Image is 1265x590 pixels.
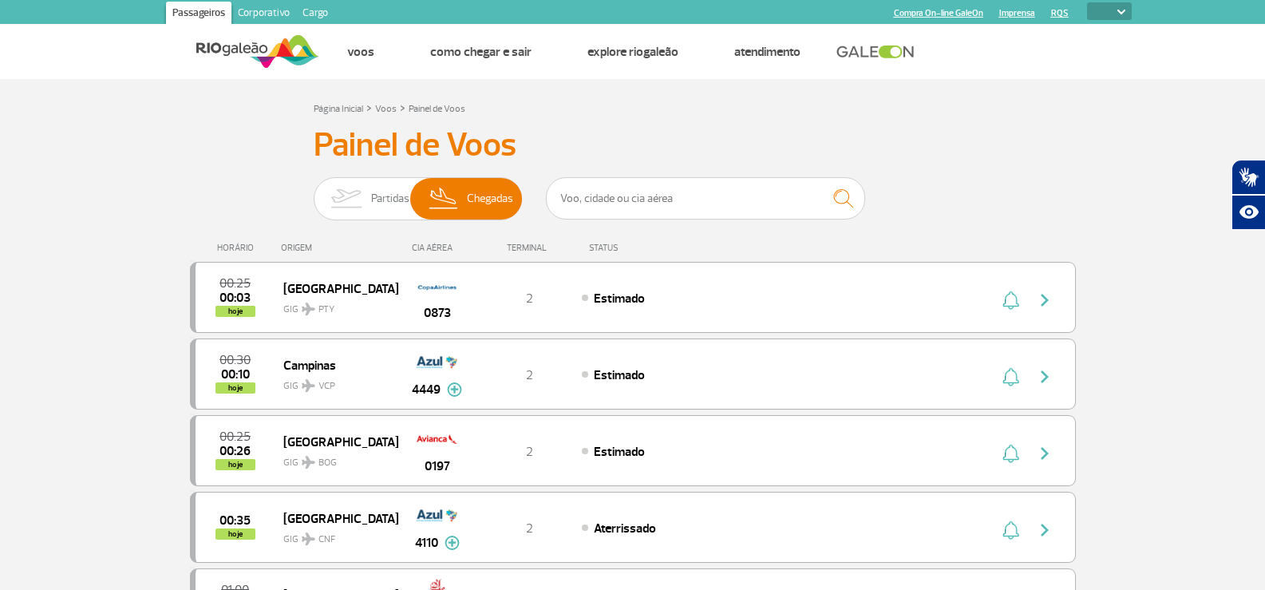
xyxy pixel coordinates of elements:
span: Chegadas [467,178,513,220]
div: ORIGEM [281,243,397,253]
span: BOG [318,456,337,470]
span: hoje [215,306,255,317]
img: destiny_airplane.svg [302,456,315,469]
a: > [366,98,372,117]
span: 2025-09-28 00:26:00 [219,445,251,457]
span: 2025-09-28 00:25:00 [219,431,251,442]
div: HORÁRIO [195,243,282,253]
a: Painel de Voos [409,103,465,115]
a: Imprensa [999,8,1035,18]
span: Campinas [283,354,385,375]
a: Atendimento [734,44,801,60]
a: RQS [1051,8,1069,18]
span: hoje [215,382,255,394]
img: sino-painel-voo.svg [1002,444,1019,463]
img: seta-direita-painel-voo.svg [1035,367,1054,386]
img: destiny_airplane.svg [302,303,315,315]
img: mais-info-painel-voo.svg [447,382,462,397]
span: 4110 [415,533,438,552]
img: slider-embarque [321,178,371,220]
span: GIG [283,294,385,317]
img: destiny_airplane.svg [302,533,315,545]
span: Partidas [371,178,409,220]
span: 2025-09-28 00:25:00 [219,278,251,289]
span: Estimado [594,367,645,383]
a: Página Inicial [314,103,363,115]
input: Voo, cidade ou cia aérea [546,177,865,220]
img: destiny_airplane.svg [302,379,315,392]
div: Plugin de acessibilidade da Hand Talk. [1231,160,1265,230]
span: [GEOGRAPHIC_DATA] [283,278,385,299]
span: 2025-09-28 00:35:00 [219,515,251,526]
span: 2 [526,444,533,460]
img: sino-painel-voo.svg [1002,367,1019,386]
a: Compra On-line GaleOn [894,8,983,18]
h3: Painel de Voos [314,125,952,165]
span: CNF [318,533,335,547]
img: mais-info-painel-voo.svg [445,536,460,550]
a: Passageiros [166,2,231,27]
span: [GEOGRAPHIC_DATA] [283,508,385,529]
img: sino-painel-voo.svg [1002,291,1019,310]
a: Explore RIOgaleão [587,44,678,60]
img: slider-desembarque [421,178,468,220]
span: 2 [526,521,533,537]
a: Corporativo [231,2,296,27]
span: 2025-09-28 00:10:00 [221,369,250,380]
span: Estimado [594,291,645,307]
div: STATUS [581,243,711,253]
span: 4449 [412,380,441,399]
span: 2 [526,367,533,383]
div: TERMINAL [477,243,581,253]
span: GIG [283,447,385,470]
img: seta-direita-painel-voo.svg [1035,521,1054,540]
span: PTY [318,303,334,317]
a: Voos [375,103,397,115]
span: 0873 [424,303,451,323]
button: Abrir recursos assistivos. [1231,195,1265,230]
button: Abrir tradutor de língua de sinais. [1231,160,1265,195]
span: 2025-09-28 00:30:00 [219,354,251,366]
div: CIA AÉREA [397,243,477,253]
span: hoje [215,459,255,470]
span: 2025-09-28 00:03:00 [219,292,251,303]
img: seta-direita-painel-voo.svg [1035,291,1054,310]
span: hoje [215,529,255,540]
span: Estimado [594,444,645,460]
a: Cargo [296,2,334,27]
span: 2 [526,291,533,307]
img: sino-painel-voo.svg [1002,521,1019,540]
a: > [400,98,405,117]
a: Voos [347,44,374,60]
span: VCP [318,379,335,394]
a: Como chegar e sair [430,44,532,60]
span: 0197 [425,457,450,476]
span: GIG [283,524,385,547]
span: Aterrissado [594,521,656,537]
span: GIG [283,370,385,394]
span: [GEOGRAPHIC_DATA] [283,431,385,452]
img: seta-direita-painel-voo.svg [1035,444,1054,463]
